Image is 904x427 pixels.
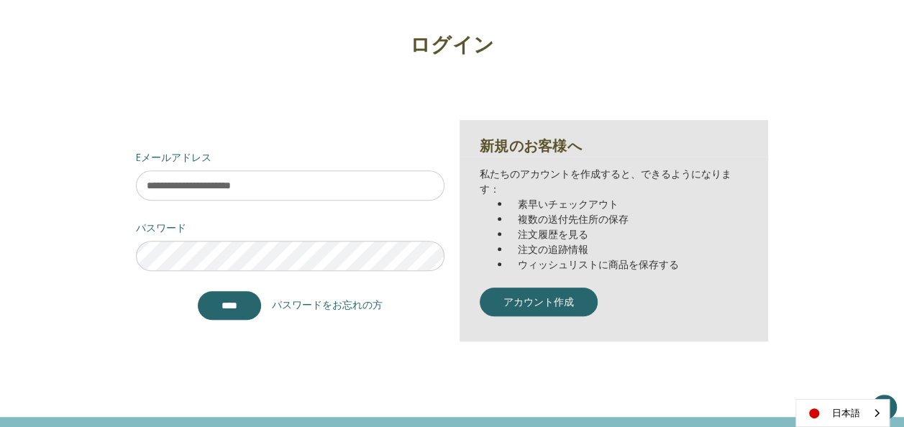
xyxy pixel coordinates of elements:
[272,298,383,313] a: パスワードをお忘れの方
[136,221,444,236] label: パスワード
[510,227,748,242] li: 注文履歴を見る
[510,212,748,227] li: 複数の送付先住所の保存
[510,197,748,212] li: 素早いチェックアウト
[480,299,598,313] a: アカウント作成
[129,29,776,60] h1: ログイン
[480,135,748,157] h2: 新規のお客様へ
[136,150,444,165] label: Eメールアドレス
[796,400,889,426] a: 日本語
[795,399,890,427] div: Language
[795,399,890,427] aside: Language selected: 日本語
[510,242,748,257] li: 注文の追跡情報
[480,288,598,316] button: アカウント作成
[480,167,748,197] p: 私たちのアカウントを作成すると、できるようになります：
[510,257,748,272] li: ウィッシュリストに商品を保存する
